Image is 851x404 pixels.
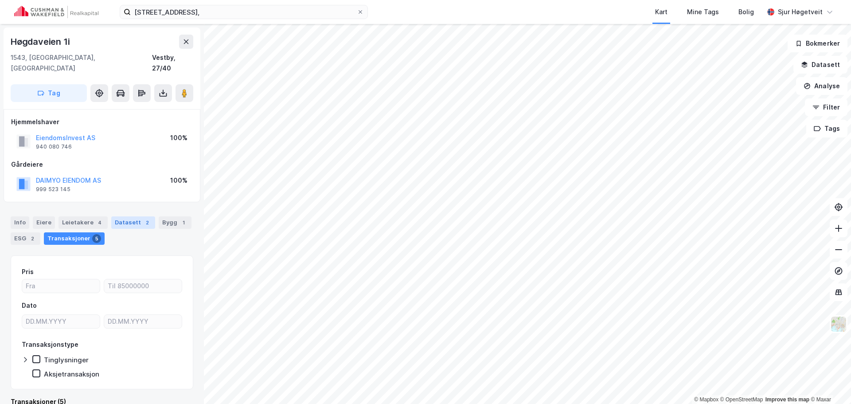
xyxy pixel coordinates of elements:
[143,218,152,227] div: 2
[778,7,823,17] div: Sjur Høgetveit
[170,133,187,143] div: 100%
[170,175,187,186] div: 100%
[765,396,809,403] a: Improve this map
[11,232,40,245] div: ESG
[11,52,152,74] div: 1543, [GEOGRAPHIC_DATA], [GEOGRAPHIC_DATA]
[159,216,191,229] div: Bygg
[44,370,99,378] div: Aksjetransaksjon
[793,56,847,74] button: Datasett
[104,315,182,328] input: DD.MM.YYYY
[738,7,754,17] div: Bolig
[95,218,104,227] div: 4
[806,120,847,137] button: Tags
[131,5,357,19] input: Søk på adresse, matrikkel, gårdeiere, leietakere eller personer
[22,339,78,350] div: Transaksjonstype
[11,84,87,102] button: Tag
[36,143,72,150] div: 940 080 746
[28,234,37,243] div: 2
[11,216,29,229] div: Info
[22,300,37,311] div: Dato
[92,234,101,243] div: 5
[104,279,182,293] input: Til 85000000
[807,361,851,404] iframe: Chat Widget
[111,216,155,229] div: Datasett
[44,232,105,245] div: Transaksjoner
[694,396,718,403] a: Mapbox
[788,35,847,52] button: Bokmerker
[36,186,70,193] div: 999 523 145
[33,216,55,229] div: Eiere
[807,361,851,404] div: Kontrollprogram for chat
[179,218,188,227] div: 1
[22,267,34,277] div: Pris
[44,356,89,364] div: Tinglysninger
[22,279,100,293] input: Fra
[152,52,193,74] div: Vestby, 27/40
[59,216,108,229] div: Leietakere
[796,77,847,95] button: Analyse
[687,7,719,17] div: Mine Tags
[22,315,100,328] input: DD.MM.YYYY
[830,316,847,333] img: Z
[805,98,847,116] button: Filter
[11,159,193,170] div: Gårdeiere
[11,117,193,127] div: Hjemmelshaver
[14,6,98,18] img: cushman-wakefield-realkapital-logo.202ea83816669bd177139c58696a8fa1.svg
[720,396,763,403] a: OpenStreetMap
[655,7,668,17] div: Kart
[11,35,71,49] div: Høgdaveien 1i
